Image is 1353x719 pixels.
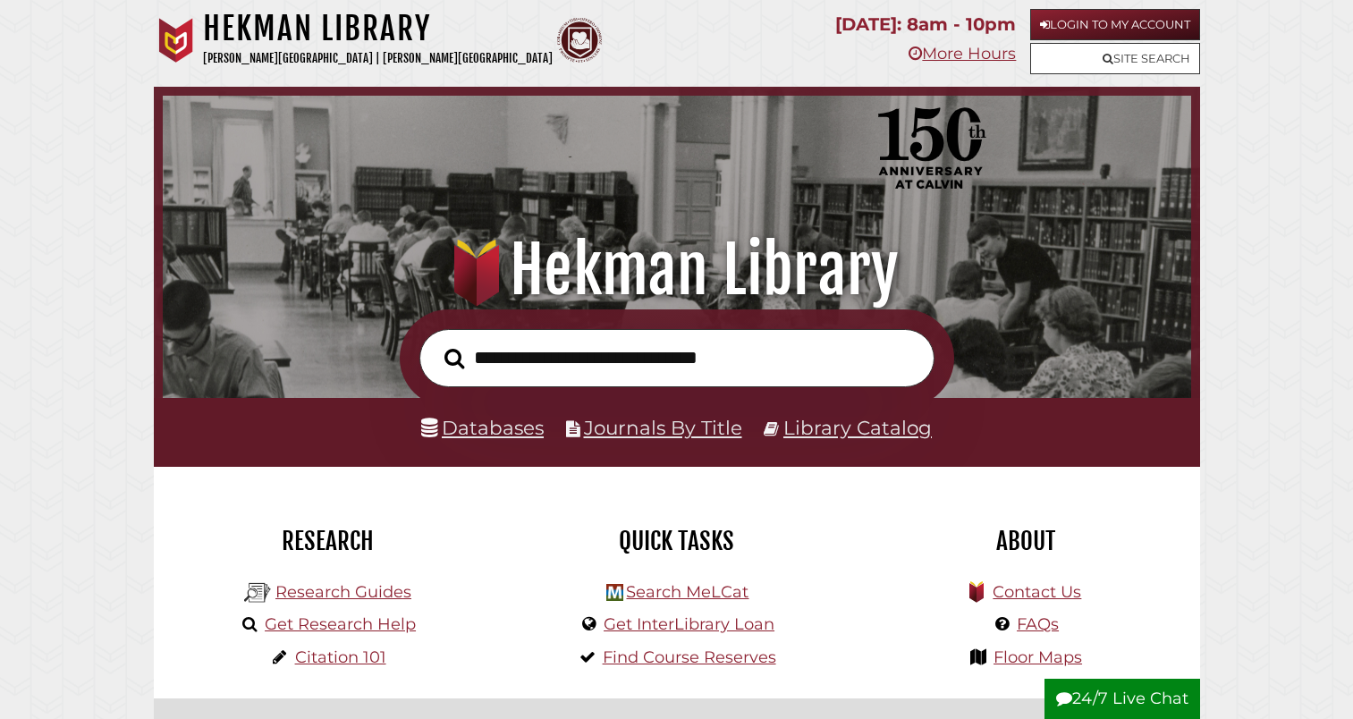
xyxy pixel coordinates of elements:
a: Research Guides [275,582,411,602]
a: Journals By Title [584,416,742,439]
a: Get Research Help [265,614,416,634]
button: Search [435,343,473,375]
h2: About [865,526,1187,556]
a: Get InterLibrary Loan [604,614,774,634]
a: Contact Us [993,582,1081,602]
a: Library Catalog [783,416,932,439]
a: Citation 101 [295,647,386,667]
p: [PERSON_NAME][GEOGRAPHIC_DATA] | [PERSON_NAME][GEOGRAPHIC_DATA] [203,48,553,69]
h1: Hekman Library [182,231,1171,309]
a: Login to My Account [1030,9,1200,40]
h2: Research [167,526,489,556]
a: Floor Maps [994,647,1082,667]
i: Search [444,347,464,368]
h2: Quick Tasks [516,526,838,556]
img: Calvin University [154,18,199,63]
h1: Hekman Library [203,9,553,48]
a: Site Search [1030,43,1200,74]
a: Find Course Reserves [603,647,776,667]
a: Search MeLCat [626,582,748,602]
a: More Hours [909,44,1016,63]
a: Databases [421,416,544,439]
img: Calvin Theological Seminary [557,18,602,63]
a: FAQs [1017,614,1059,634]
img: Hekman Library Logo [244,579,271,606]
img: Hekman Library Logo [606,584,623,601]
p: [DATE]: 8am - 10pm [835,9,1016,40]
